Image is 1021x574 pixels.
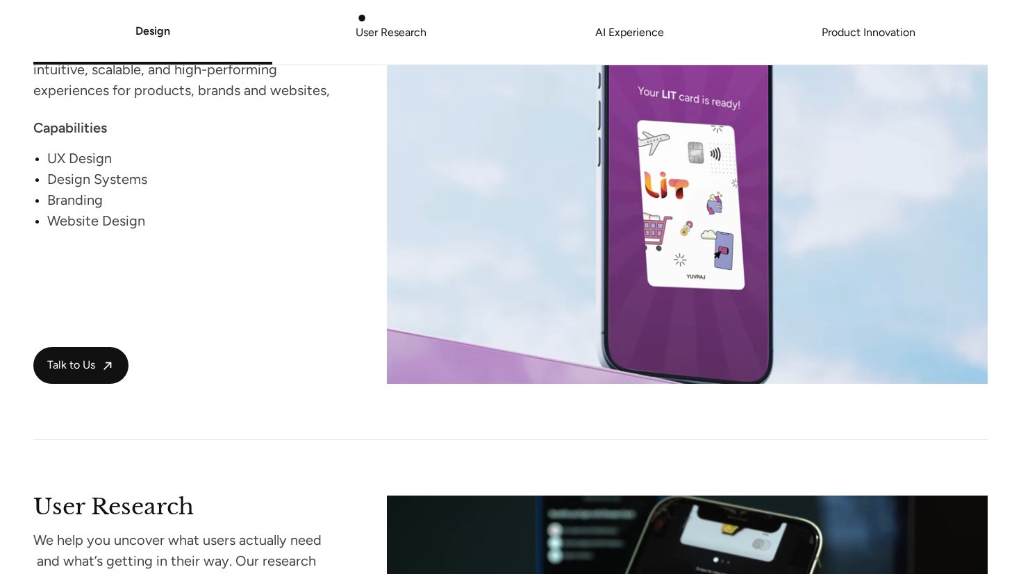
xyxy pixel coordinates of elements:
div: Capabilities [33,117,334,138]
a: User Research [272,28,511,37]
span: Talk to Us [47,358,95,373]
div: Website Design [47,210,334,231]
a: Product Innovation [749,28,988,37]
a: Talk to Us [33,347,128,384]
a: Design [135,24,170,37]
a: AI Experience [510,28,749,37]
div: Design Systems [47,169,334,189]
div: Branding [47,189,334,210]
h2: User Research [33,496,334,514]
div: UX Design [47,148,334,169]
